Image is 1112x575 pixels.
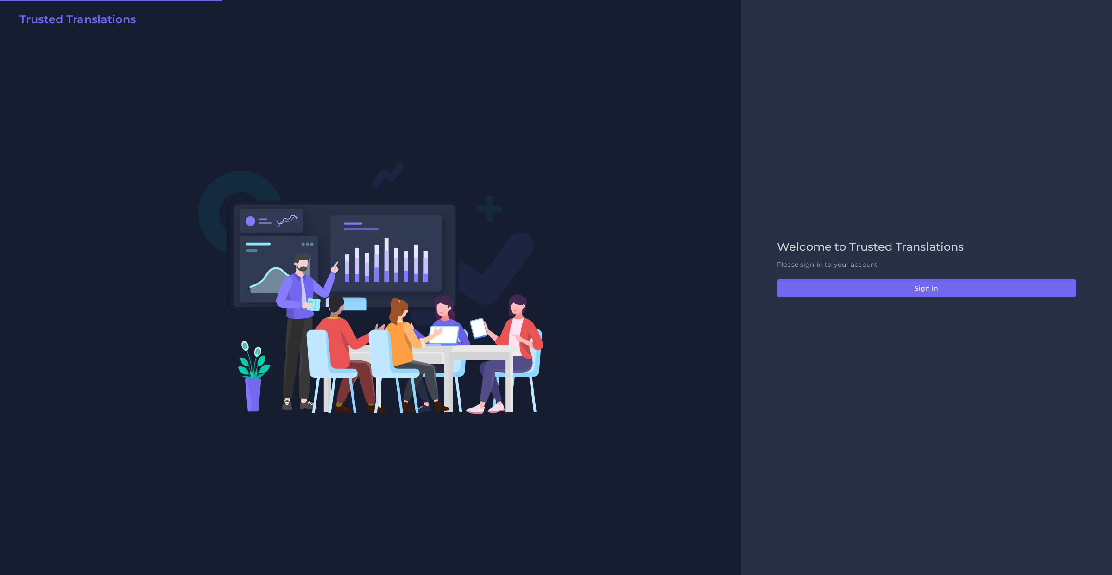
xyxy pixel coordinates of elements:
[13,13,136,30] a: Trusted Translations
[777,260,1076,270] p: Please sign-in to your account
[198,161,544,414] img: Login V2
[19,13,136,26] h2: Trusted Translations
[777,279,1076,297] button: Sign in
[777,240,1076,254] h2: Welcome to Trusted Translations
